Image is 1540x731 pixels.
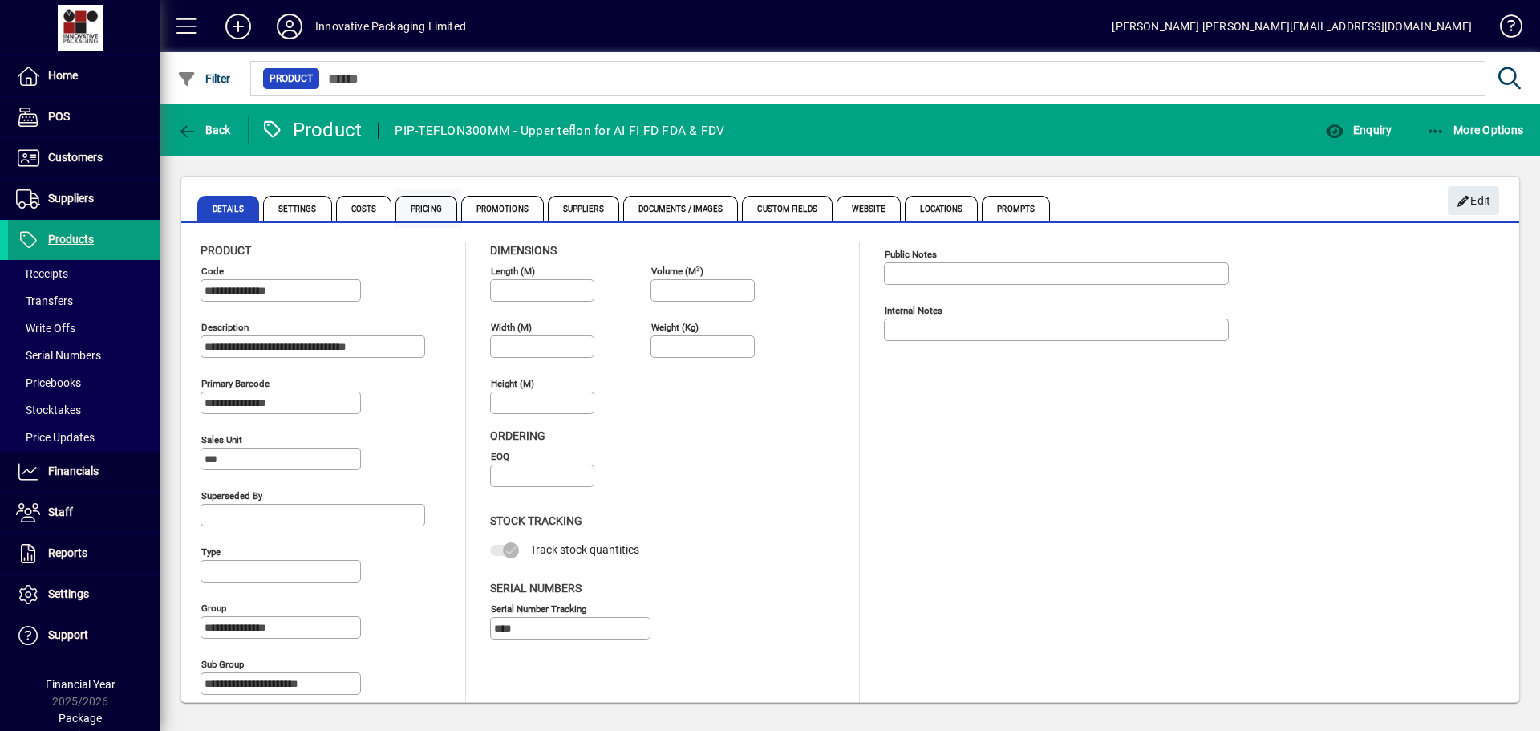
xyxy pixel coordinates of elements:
span: Price Updates [16,431,95,444]
span: More Options [1426,124,1524,136]
button: Enquiry [1321,116,1396,144]
span: Suppliers [548,196,619,221]
a: Suppliers [8,179,160,219]
span: Promotions [461,196,544,221]
span: Stocktakes [16,404,81,416]
span: Write Offs [16,322,75,335]
span: Costs [336,196,392,221]
mat-label: Description [201,322,249,333]
span: Dimensions [490,244,557,257]
a: Price Updates [8,424,160,451]
mat-label: Type [201,546,221,558]
mat-label: Length (m) [491,266,535,277]
span: Pricing [395,196,457,221]
mat-label: Weight (Kg) [651,322,699,333]
a: Staff [8,493,160,533]
span: Suppliers [48,192,94,205]
button: More Options [1422,116,1528,144]
span: Serial Numbers [16,349,101,362]
span: Financial Year [46,678,115,691]
div: Innovative Packaging Limited [315,14,466,39]
div: [PERSON_NAME] [PERSON_NAME][EMAIL_ADDRESS][DOMAIN_NAME] [1112,14,1472,39]
div: PIP-TEFLON300MM - Upper teflon for AI FI FD FDA & FDV [395,118,724,144]
span: Website [837,196,902,221]
app-page-header-button: Back [160,116,249,144]
mat-label: Primary barcode [201,378,269,389]
mat-label: Internal Notes [885,305,942,316]
span: Track stock quantities [530,543,639,556]
a: Pricebooks [8,369,160,396]
span: Reports [48,546,87,559]
a: Serial Numbers [8,342,160,369]
mat-label: EOQ [491,451,509,462]
span: Transfers [16,294,73,307]
span: Receipts [16,267,68,280]
button: Back [173,116,235,144]
span: Back [177,124,231,136]
mat-label: Sub group [201,659,244,670]
mat-label: Superseded by [201,490,262,502]
span: Customers [48,151,103,164]
span: Staff [48,506,73,518]
sup: 3 [696,264,700,272]
span: Enquiry [1325,124,1392,136]
span: Home [48,69,78,82]
mat-label: Width (m) [491,322,532,333]
a: Financials [8,452,160,492]
span: Filter [177,72,231,85]
span: Documents / Images [623,196,739,221]
button: Edit [1448,186,1499,215]
span: POS [48,110,70,123]
mat-label: Height (m) [491,378,534,389]
span: Product [201,244,251,257]
a: Stocktakes [8,396,160,424]
span: Support [48,628,88,641]
mat-label: Public Notes [885,249,937,260]
a: Customers [8,138,160,178]
span: Pricebooks [16,376,81,389]
span: Custom Fields [742,196,832,221]
mat-label: Sales unit [201,434,242,445]
span: Serial Numbers [490,582,582,595]
span: Product [269,71,313,87]
span: Ordering [490,429,545,442]
mat-label: Code [201,266,224,277]
a: POS [8,97,160,137]
button: Add [213,12,264,41]
mat-label: Volume (m ) [651,266,703,277]
span: Settings [263,196,332,221]
a: Reports [8,534,160,574]
mat-label: Group [201,603,226,614]
a: Receipts [8,260,160,287]
span: Financials [48,465,99,477]
span: Prompts [982,196,1050,221]
span: Edit [1457,188,1491,214]
div: Product [261,117,363,143]
button: Profile [264,12,315,41]
span: Settings [48,587,89,600]
a: Write Offs [8,315,160,342]
span: Package [59,712,102,725]
span: Products [48,233,94,246]
a: Home [8,56,160,96]
mat-label: Serial Number tracking [491,603,586,614]
span: Stock Tracking [490,514,582,527]
a: Settings [8,575,160,615]
span: Locations [905,196,978,221]
a: Knowledge Base [1488,3,1520,55]
a: Transfers [8,287,160,315]
button: Filter [173,64,235,93]
a: Support [8,615,160,656]
span: Details [197,196,259,221]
